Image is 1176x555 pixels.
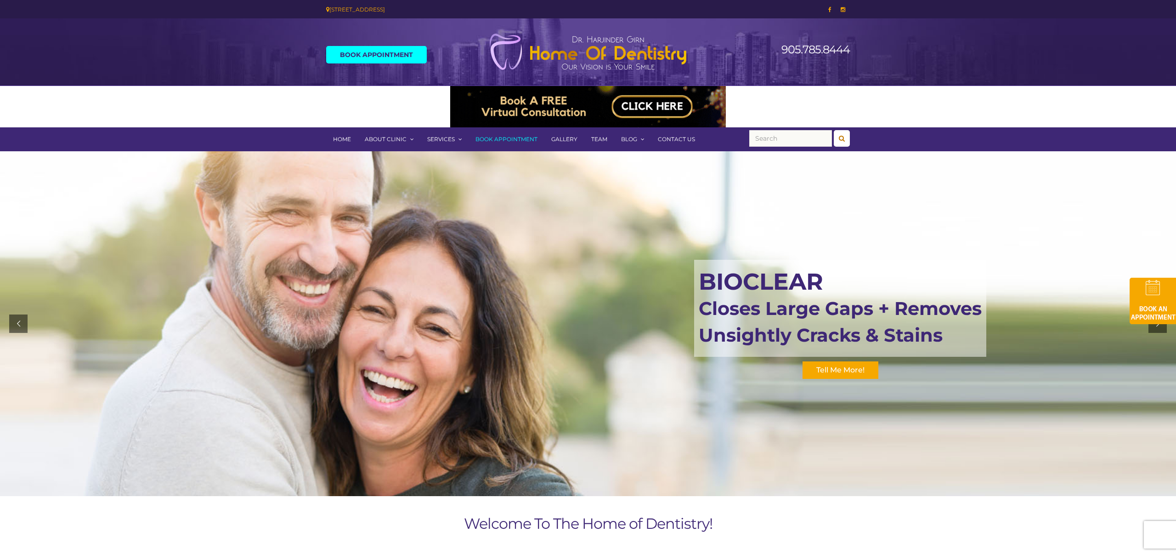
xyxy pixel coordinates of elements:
[699,297,982,346] span: Closes Large Gaps + Removes Unsightly Cracks & Stains
[1130,278,1176,324] img: book-an-appointment-hod-gld.png
[358,127,420,151] a: About Clinic
[469,127,544,151] a: Book Appointment
[485,33,691,71] img: Home of Dentistry
[450,86,726,127] img: Medspa-Banner-Virtual-Consultation-2-1.gif
[651,127,702,151] a: Contact Us
[420,127,469,151] a: Services
[326,46,427,63] a: Book Appointment
[781,43,850,56] a: 905.785.8444
[544,127,584,151] a: Gallery
[326,5,581,14] div: [STREET_ADDRESS]
[326,515,850,533] h1: Welcome To The Home of Dentistry!
[584,127,614,151] a: Team
[749,130,832,147] input: Search
[803,361,878,379] div: Tell Me More!
[614,127,651,151] a: Blog
[694,260,986,357] div: BIOCLEAR
[326,127,358,151] a: Home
